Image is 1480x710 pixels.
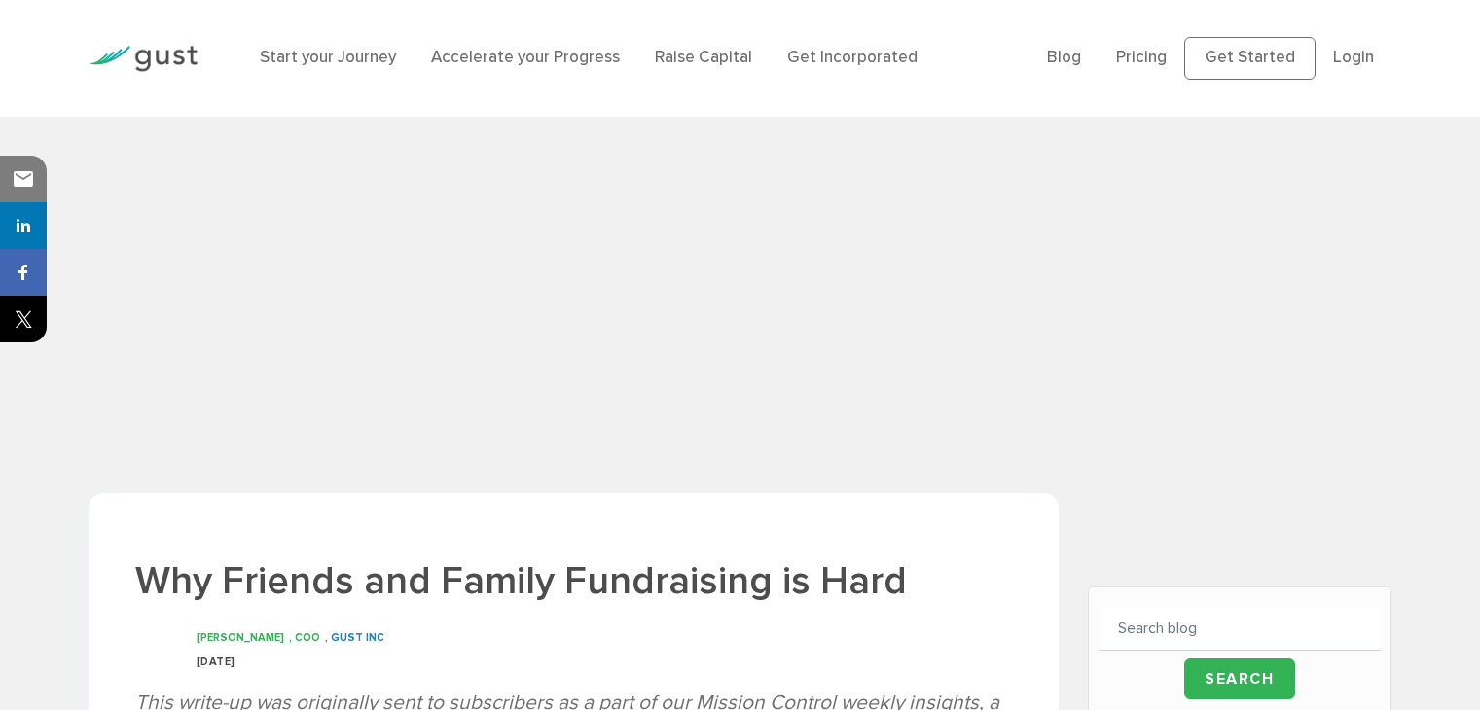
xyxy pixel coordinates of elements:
[289,631,320,644] span: , COO
[89,46,198,72] img: Gust Logo
[1116,48,1167,67] a: Pricing
[1099,607,1381,651] input: Search blog
[135,555,1012,607] h1: Why Friends and Family Fundraising is Hard
[1184,658,1295,699] input: Search
[1047,48,1081,67] a: Blog
[655,48,752,67] a: Raise Capital
[787,48,918,67] a: Get Incorporated
[1184,37,1316,80] a: Get Started
[431,48,620,67] a: Accelerate your Progress
[260,48,396,67] a: Start your Journey
[325,631,384,644] span: , Gust INC
[1333,48,1374,67] a: Login
[197,631,284,644] span: [PERSON_NAME]
[197,656,235,668] span: [DATE]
